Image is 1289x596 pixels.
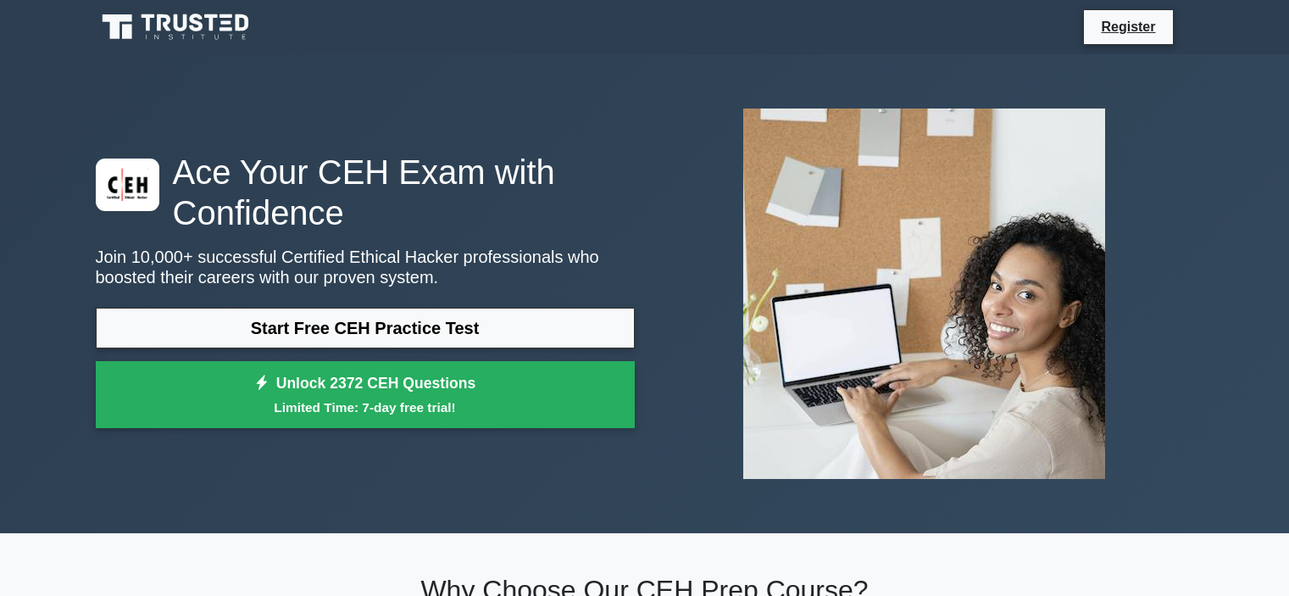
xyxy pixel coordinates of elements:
[96,152,635,233] h1: Ace Your CEH Exam with Confidence
[96,361,635,429] a: Unlock 2372 CEH QuestionsLimited Time: 7-day free trial!
[96,308,635,348] a: Start Free CEH Practice Test
[1091,16,1165,37] a: Register
[117,398,614,417] small: Limited Time: 7-day free trial!
[96,247,635,287] p: Join 10,000+ successful Certified Ethical Hacker professionals who boosted their careers with our...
